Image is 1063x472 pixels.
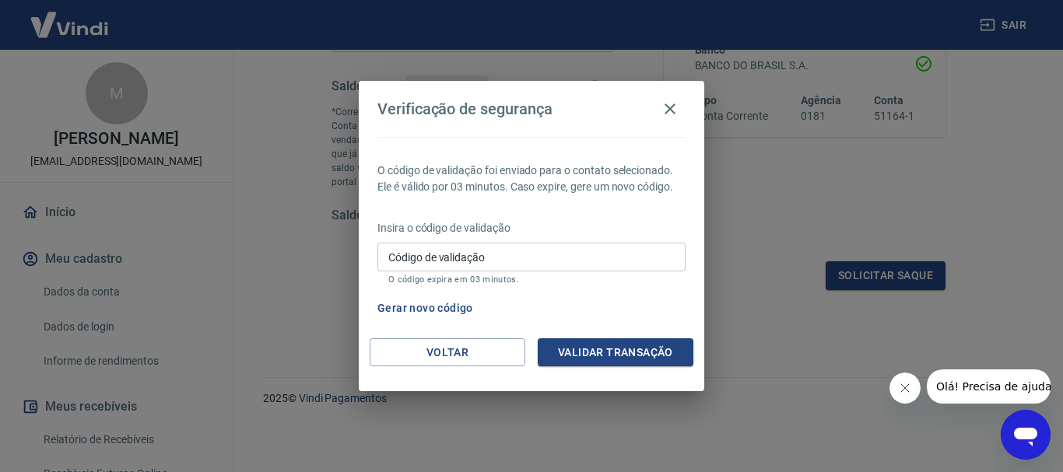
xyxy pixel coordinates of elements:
[927,369,1051,404] iframe: Mensagem da empresa
[377,100,553,118] h4: Verificação de segurança
[889,372,921,404] iframe: Fechar mensagem
[388,274,675,285] p: O código expira em 03 minutos.
[538,338,693,367] button: Validar transação
[377,163,686,195] p: O código de validação foi enviado para o contato selecionado. Ele é válido por 03 minutos. Caso e...
[377,220,686,236] p: Insira o código de validação
[370,338,525,367] button: Voltar
[371,294,479,323] button: Gerar novo código
[9,11,131,23] span: Olá! Precisa de ajuda?
[1001,410,1051,460] iframe: Botão para abrir a janela de mensagens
